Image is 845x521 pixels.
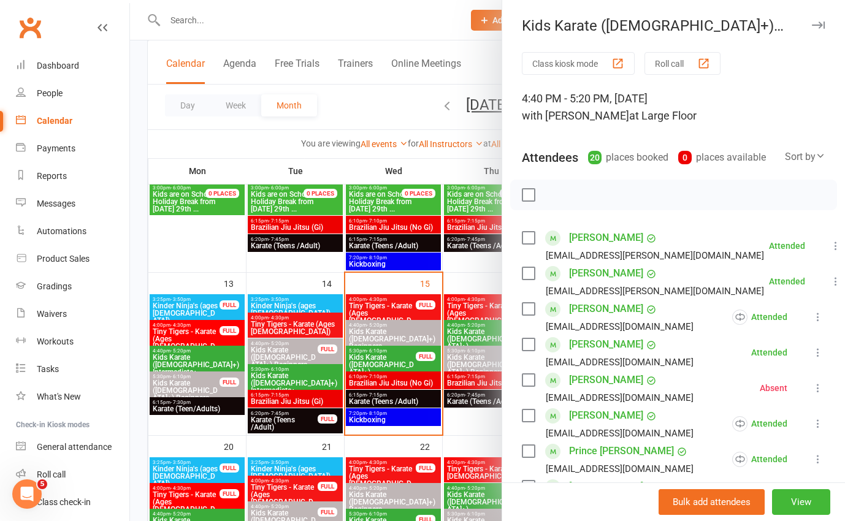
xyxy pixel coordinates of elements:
[16,245,129,273] a: Product Sales
[37,479,47,489] span: 5
[678,149,766,166] div: places available
[37,309,67,319] div: Waivers
[16,218,129,245] a: Automations
[37,470,66,479] div: Roll call
[772,489,830,515] button: View
[629,109,697,122] span: at Large Floor
[37,497,91,507] div: Class check-in
[659,489,765,515] button: Bulk add attendees
[37,143,75,153] div: Payments
[16,300,129,328] a: Waivers
[588,151,602,164] div: 20
[732,416,787,432] div: Attended
[569,264,643,283] a: [PERSON_NAME]
[546,390,694,406] div: [EMAIL_ADDRESS][DOMAIN_NAME]
[522,149,578,166] div: Attendees
[37,442,112,452] div: General attendance
[644,52,721,75] button: Roll call
[522,109,629,122] span: with [PERSON_NAME]
[16,433,129,461] a: General attendance kiosk mode
[37,88,63,98] div: People
[522,52,635,75] button: Class kiosk mode
[569,477,643,496] a: [PERSON_NAME]
[15,12,45,43] a: Clubworx
[16,328,129,356] a: Workouts
[678,151,692,164] div: 0
[732,310,787,325] div: Attended
[769,241,805,250] div: Attended
[569,228,643,248] a: [PERSON_NAME]
[37,392,81,401] div: What's New
[760,384,787,392] div: Absent
[569,370,643,390] a: [PERSON_NAME]
[37,199,75,208] div: Messages
[37,116,72,126] div: Calendar
[37,254,90,264] div: Product Sales
[16,356,129,383] a: Tasks
[37,364,59,374] div: Tasks
[37,61,79,70] div: Dashboard
[16,52,129,80] a: Dashboard
[546,319,694,335] div: [EMAIL_ADDRESS][DOMAIN_NAME]
[785,149,825,165] div: Sort by
[569,441,674,461] a: Prince [PERSON_NAME]
[16,135,129,162] a: Payments
[732,452,787,467] div: Attended
[588,149,668,166] div: places booked
[546,354,694,370] div: [EMAIL_ADDRESS][DOMAIN_NAME]
[16,80,129,107] a: People
[16,162,129,190] a: Reports
[12,479,42,509] iframe: Intercom live chat
[569,299,643,319] a: [PERSON_NAME]
[37,171,67,181] div: Reports
[16,383,129,411] a: What's New
[16,107,129,135] a: Calendar
[37,281,72,291] div: Gradings
[546,248,764,264] div: [EMAIL_ADDRESS][PERSON_NAME][DOMAIN_NAME]
[751,348,787,357] div: Attended
[16,273,129,300] a: Gradings
[37,337,74,346] div: Workouts
[546,283,764,299] div: [EMAIL_ADDRESS][PERSON_NAME][DOMAIN_NAME]
[769,277,805,286] div: Attended
[522,90,825,124] div: 4:40 PM - 5:20 PM, [DATE]
[16,461,129,489] a: Roll call
[502,17,845,34] div: Kids Karate ([DEMOGRAPHIC_DATA]+) Beginners
[37,226,86,236] div: Automations
[546,461,694,477] div: [EMAIL_ADDRESS][DOMAIN_NAME]
[569,335,643,354] a: [PERSON_NAME]
[546,425,694,441] div: [EMAIL_ADDRESS][DOMAIN_NAME]
[16,190,129,218] a: Messages
[16,489,129,516] a: Class kiosk mode
[569,406,643,425] a: [PERSON_NAME]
